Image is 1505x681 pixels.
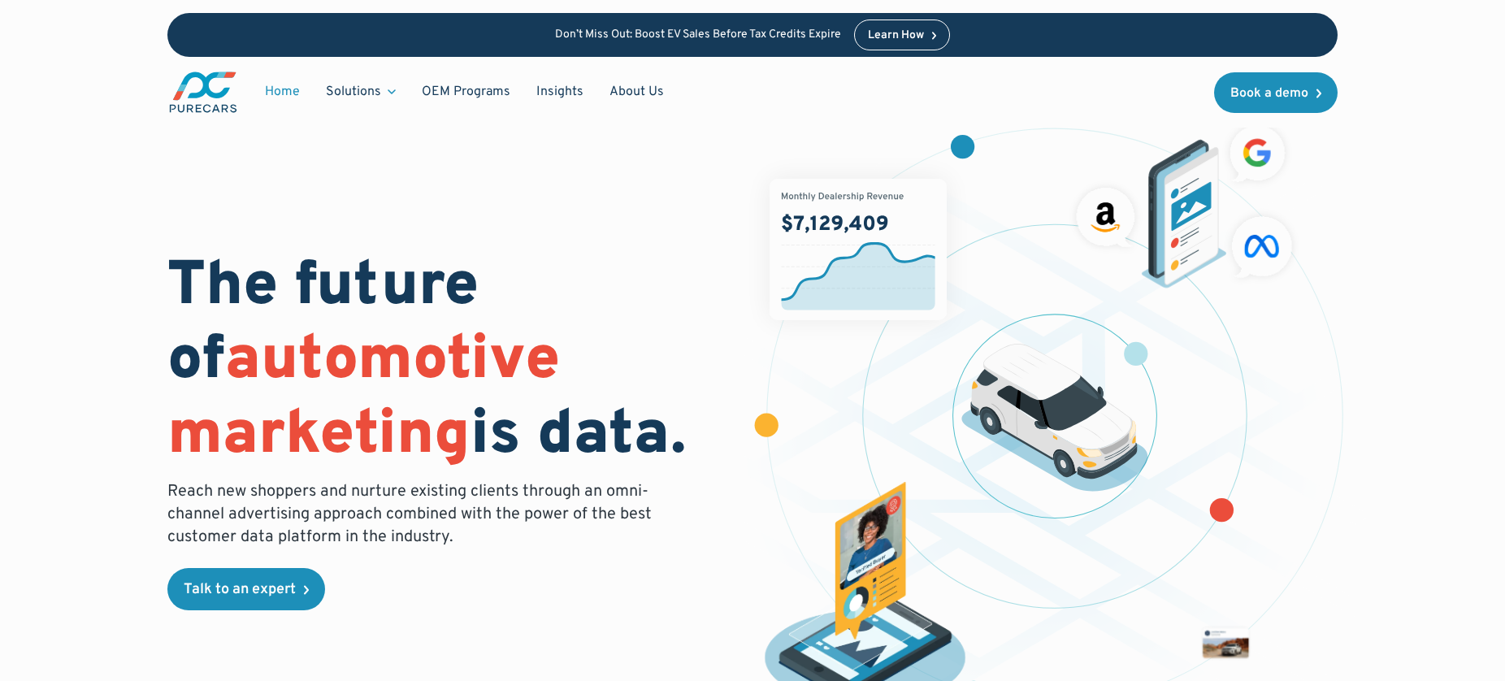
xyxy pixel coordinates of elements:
h1: The future of is data. [167,251,733,474]
a: Home [252,76,313,107]
p: Reach new shoppers and nurture existing clients through an omni-channel advertising approach comb... [167,480,661,549]
a: OEM Programs [409,76,523,107]
img: illustration of a vehicle [961,344,1148,492]
img: purecars logo [167,70,239,115]
div: Solutions [313,76,409,107]
a: Insights [523,76,596,107]
img: ads on social media and advertising partners [1068,117,1300,288]
img: mockup of facebook post [1197,622,1255,664]
a: About Us [596,76,677,107]
div: Solutions [326,83,381,101]
img: chart showing monthly dealership revenue of $7m [770,179,947,320]
div: Learn How [868,30,924,41]
div: Book a demo [1230,87,1308,100]
a: main [167,70,239,115]
p: Don’t Miss Out: Boost EV Sales Before Tax Credits Expire [555,28,841,42]
div: Talk to an expert [184,583,296,597]
a: Learn How [854,20,951,50]
a: Book a demo [1214,72,1338,113]
span: automotive marketing [167,323,560,475]
a: Talk to an expert [167,568,325,610]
